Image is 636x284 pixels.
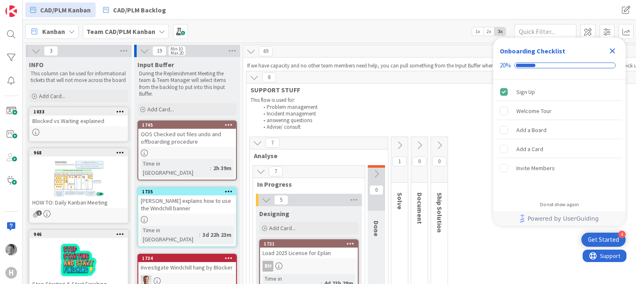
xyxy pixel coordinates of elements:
div: [PERSON_NAME] explains how to use the Windchill banner [138,195,236,214]
p: During the Replenishment Meeting the team & Team Manager will select items from the backlog to pu... [139,70,235,97]
span: Designing [259,209,289,218]
span: Kanban [42,26,65,36]
span: Powered by UserGuiding [528,214,599,224]
div: H [5,267,17,279]
div: Time in [GEOGRAPHIC_DATA] [141,159,210,177]
div: Footer [493,211,626,226]
span: 5 [274,195,288,205]
span: : [210,164,211,173]
span: Document [416,193,424,224]
a: CAD/PLM Kanban [25,2,96,17]
div: Blocked vs Waiting explained [30,116,128,126]
div: 1745 [142,122,236,128]
div: 1734Investigate Windchill hang by Blocker [138,255,236,273]
div: Add a Card [516,144,543,154]
div: Min 10 [171,47,183,51]
div: Time in [GEOGRAPHIC_DATA] [141,226,199,244]
div: Sign Up is complete. [496,83,622,101]
div: 3d 22h 23m [200,230,234,239]
div: 968 [30,149,128,156]
div: Checklist Container [493,38,626,226]
div: 1033 [30,108,128,116]
span: Add Card... [147,106,174,113]
div: Get Started [588,236,619,244]
input: Quick Filter... [514,24,576,39]
div: 1735 [142,189,236,195]
span: 1x [472,27,483,36]
span: Input Buffer [137,60,174,69]
div: Welcome Tour [516,106,552,116]
span: 2x [483,27,494,36]
div: Invite Members is incomplete. [496,159,622,177]
div: 4 [618,231,626,238]
a: 1033Blocked vs Waiting explained [29,107,128,142]
div: 1721 [260,240,358,248]
div: Onboarding Checklist [500,46,565,56]
span: Done [372,221,381,236]
div: Invite Members [516,163,555,173]
div: 1033Blocked vs Waiting explained [30,108,128,126]
a: 1745OOS Checked out files undo and offboarding procedureTime in [GEOGRAPHIC_DATA]:2h 39m [137,120,237,181]
div: 1735 [138,188,236,195]
div: 20% [500,62,511,69]
span: 8 [262,72,276,82]
b: Team CAD/PLM Kanban [87,27,155,36]
div: Do not show again [540,201,579,208]
div: 968 [34,150,128,156]
span: 3x [494,27,506,36]
div: Add a Board [516,125,547,135]
div: 1721 [264,241,358,247]
div: Add a Board is incomplete. [496,121,622,139]
a: 1735[PERSON_NAME] explains how to use the Windchill bannerTime in [GEOGRAPHIC_DATA]:3d 22h 23m [137,187,237,247]
p: This column can be used for informational tickets that will not move across the board [31,70,127,84]
div: 2h 39m [211,164,234,173]
span: Support [17,1,38,11]
div: Max 20 [171,51,183,55]
div: Close Checklist [606,44,619,58]
span: INFO [29,60,43,69]
div: 1745OOS Checked out files undo and offboarding procedure [138,121,236,147]
span: 1 [36,210,42,216]
span: 3 [44,46,58,56]
div: 1734 [138,255,236,262]
img: Visit kanbanzone.com [5,5,17,17]
span: 7 [269,166,283,176]
a: Powered by UserGuiding [497,211,622,226]
span: 0 [369,185,383,195]
div: RH [263,261,273,272]
span: 19 [152,46,166,56]
span: Add Card... [39,92,65,100]
div: 1033 [34,109,128,115]
span: CAD/PLM Kanban [40,5,91,15]
div: Checklist progress: 20% [500,62,619,69]
span: CAD/PLM Backlog [113,5,166,15]
div: Investigate Windchill hang by Blocker [138,262,236,273]
div: 1721Load 2025 License for Eplan [260,240,358,258]
div: 1734 [142,255,236,261]
div: OOS Checked out files undo and offboarding procedure [138,129,236,147]
span: 0 [432,156,446,166]
div: 968HOW TO: Daily Kanban Meeting [30,149,128,208]
div: HOW TO: Daily Kanban Meeting [30,197,128,208]
div: 1735[PERSON_NAME] explains how to use the Windchill banner [138,188,236,214]
a: CAD/PLM Backlog [98,2,171,17]
span: : [199,230,200,239]
div: Open Get Started checklist, remaining modules: 4 [581,233,626,247]
div: Add a Card is incomplete. [496,140,622,158]
span: Ship Solution [436,193,444,233]
span: 0 [412,156,426,166]
span: 69 [259,46,273,56]
div: Load 2025 License for Eplan [260,248,358,258]
span: 7 [265,138,279,148]
img: AV [5,244,17,255]
span: Solve [396,193,404,209]
div: Welcome Tour is incomplete. [496,102,622,120]
span: In Progress [257,180,354,188]
div: Checklist items [493,79,626,196]
div: 946 [34,231,128,237]
div: Sign Up [516,87,535,97]
span: 1 [393,156,407,166]
a: 968HOW TO: Daily Kanban Meeting [29,148,128,223]
div: 1745 [138,121,236,129]
div: 946 [30,231,128,238]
